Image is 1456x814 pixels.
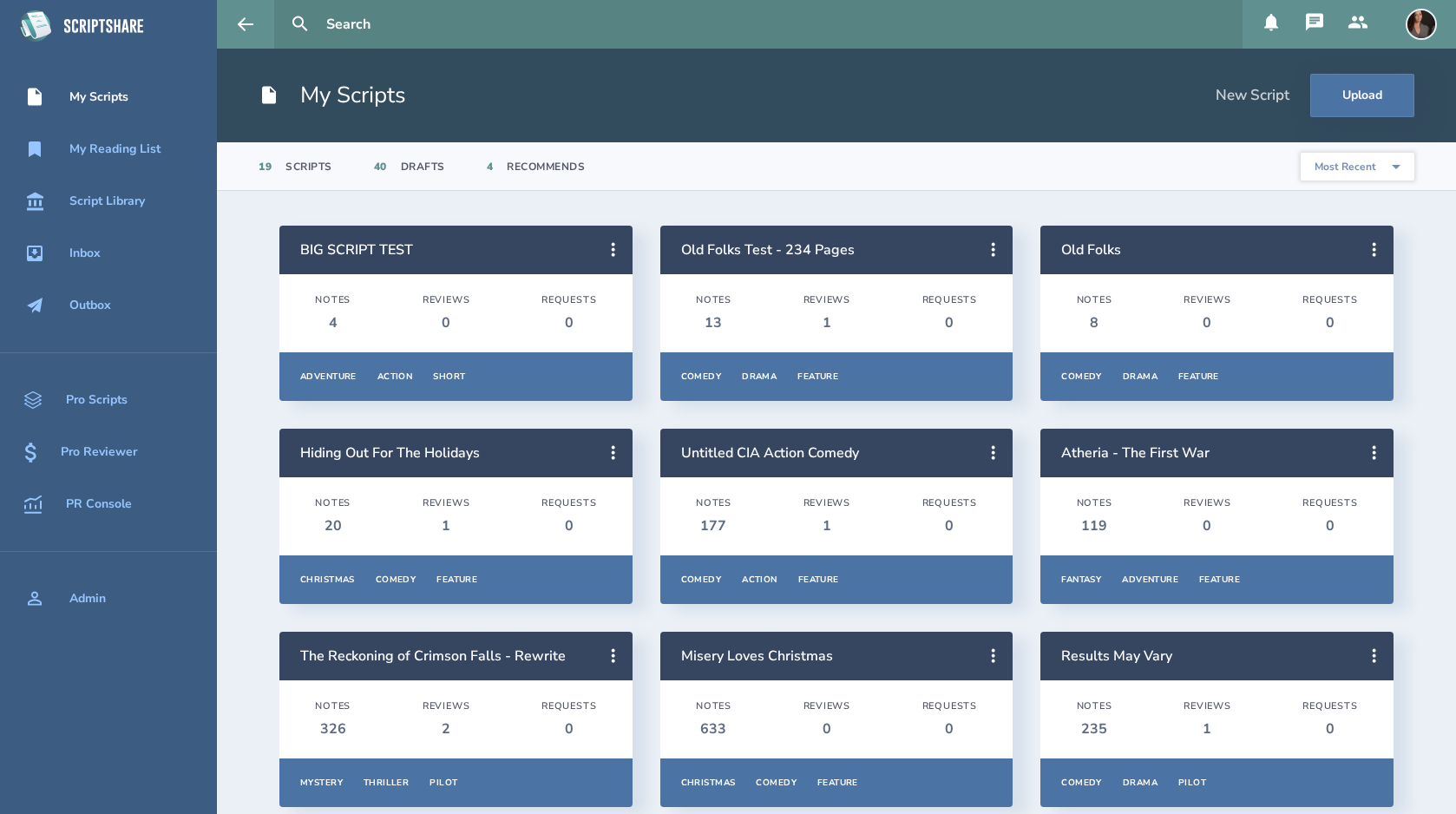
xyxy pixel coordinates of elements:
div: Reviews [1184,497,1231,509]
div: Action [742,574,777,586]
div: Drama [1123,371,1158,383]
a: Results May Vary [1061,647,1172,666]
div: 326 [315,719,351,739]
a: Old Folks Test - 234 Pages [681,240,855,259]
div: Short [433,371,465,383]
div: Notes [1077,294,1112,306]
div: Christmas [681,777,736,789]
div: Reviews [803,497,851,509]
div: Reviews [803,700,851,712]
div: Feature [817,777,858,789]
div: 0 [922,516,977,535]
div: 0 [541,719,596,739]
div: 235 [1077,719,1112,739]
div: 1 [803,313,851,332]
div: 0 [1184,313,1231,332]
div: Notes [315,497,351,509]
div: Adventure [300,371,357,383]
div: 1 [1184,719,1231,739]
div: 8 [1077,313,1112,332]
a: Misery Loves Christmas [681,647,833,666]
div: Scripts [285,160,332,174]
div: 0 [803,719,851,739]
div: 13 [696,313,731,332]
div: Reviews [423,497,470,509]
button: Upload [1310,74,1414,117]
img: user_1604966854-crop.jpg [1406,9,1437,40]
div: Adventure [1122,574,1178,586]
div: 2 [423,719,470,739]
div: Fantasy [1061,574,1101,586]
div: Script Library [69,194,145,208]
div: Pro Reviewer [61,445,137,459]
div: Reviews [423,294,470,306]
a: Hiding Out For The Holidays [300,443,480,463]
div: Feature [1199,574,1240,586]
div: Notes [696,497,731,509]
div: Reviews [1184,294,1231,306]
div: New Script [1216,86,1289,105]
div: Requests [922,700,977,712]
div: Comedy [1061,777,1102,789]
div: Inbox [69,246,101,260]
div: 0 [1302,719,1357,739]
div: 4 [315,313,351,332]
div: PR Console [66,497,132,511]
div: Mystery [300,777,343,789]
div: 20 [315,516,351,535]
div: Action [377,371,413,383]
div: Notes [1077,700,1112,712]
div: Requests [541,497,596,509]
div: 0 [922,719,977,739]
div: Drama [742,371,777,383]
div: Requests [541,700,596,712]
div: Drama [1123,777,1158,789]
h1: My Scripts [259,80,406,111]
div: Comedy [376,574,416,586]
div: Comedy [681,371,722,383]
div: Requests [1302,700,1357,712]
div: 633 [696,719,731,739]
div: Christmas [300,574,355,586]
a: Old Folks [1061,240,1121,259]
div: 0 [1184,516,1231,535]
div: Outbox [69,299,111,312]
div: Pro Scripts [66,393,128,407]
div: Reviews [803,294,851,306]
div: 0 [922,313,977,332]
div: My Reading List [69,142,161,156]
div: Notes [315,294,351,306]
div: 0 [541,516,596,535]
a: BIG SCRIPT TEST [300,240,413,259]
div: 19 [259,160,272,174]
div: Reviews [423,700,470,712]
div: Feature [1178,371,1219,383]
div: Drafts [401,160,445,174]
div: Reviews [1184,700,1231,712]
div: Recommends [507,160,585,174]
a: Atheria - The First War [1061,443,1210,463]
div: Requests [922,294,977,306]
div: Requests [1302,294,1357,306]
div: Notes [1077,497,1112,509]
div: Comedy [681,574,722,586]
div: 177 [696,516,731,535]
div: 0 [1302,313,1357,332]
div: 4 [487,160,494,174]
div: Feature [797,371,838,383]
div: Requests [1302,497,1357,509]
div: Pilot [430,777,457,789]
div: Notes [315,700,351,712]
a: Untitled CIA Action Comedy [681,443,859,463]
div: Feature [798,574,839,586]
div: 1 [423,516,470,535]
div: Feature [436,574,477,586]
div: Notes [696,294,731,306]
div: My Scripts [69,90,128,104]
div: 0 [423,313,470,332]
div: Comedy [1061,371,1102,383]
div: 40 [374,160,387,174]
div: 119 [1077,516,1112,535]
div: Thriller [364,777,409,789]
div: Requests [922,497,977,509]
